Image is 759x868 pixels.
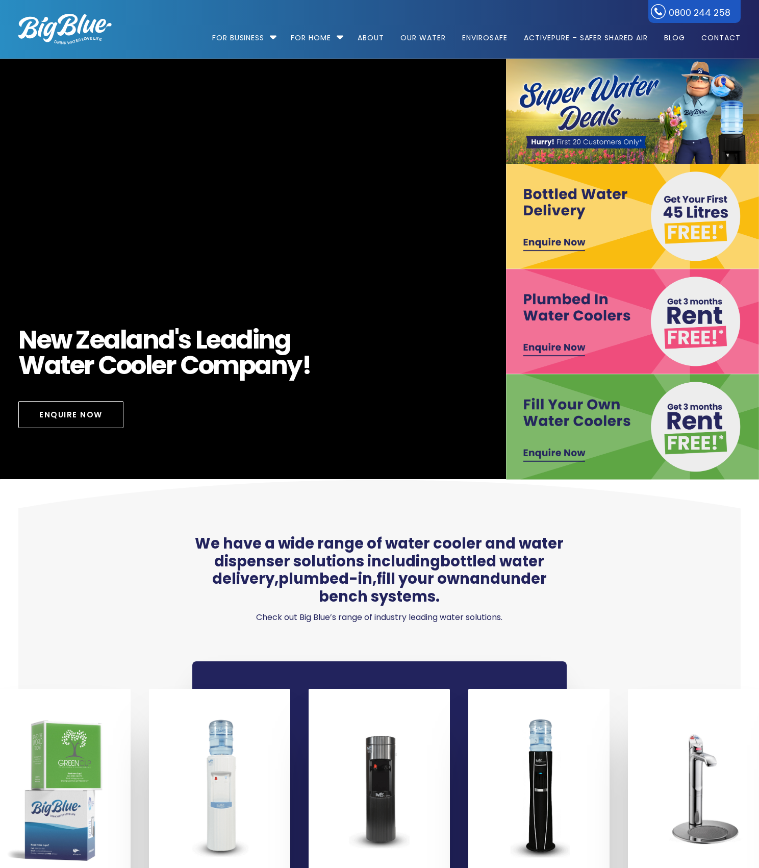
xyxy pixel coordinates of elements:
[90,327,104,353] span: e
[44,353,61,378] span: a
[75,327,90,353] span: Z
[145,353,152,378] span: l
[195,327,207,353] span: L
[131,353,145,378] span: o
[239,353,255,378] span: p
[174,327,179,353] span: '
[302,353,311,378] span: !
[116,353,131,378] span: o
[151,353,166,378] span: e
[142,327,159,353] span: n
[180,353,198,378] span: C
[198,353,213,378] span: o
[18,353,44,378] span: W
[271,353,287,378] span: n
[60,353,70,378] span: t
[120,327,127,353] span: l
[220,327,237,353] span: a
[252,327,259,353] span: i
[166,353,176,378] span: r
[319,568,547,607] a: under bench systems
[258,327,274,353] span: n
[50,327,71,353] span: w
[178,327,191,353] span: s
[18,401,123,428] a: Enquire Now
[158,327,174,353] span: d
[70,353,84,378] span: e
[126,327,142,353] span: a
[206,327,220,353] span: e
[255,353,271,378] span: a
[192,535,567,606] span: We have a wide range of water cooler and water dispenser solutions including , , and .
[279,568,372,589] a: plumbed-in
[287,353,302,378] span: y
[376,568,470,589] a: fill your own
[84,353,94,378] span: r
[18,14,112,44] img: logo
[192,610,567,625] p: Check out Big Blue’s range of industry leading water solutions.
[104,327,120,353] span: a
[37,327,51,353] span: e
[213,353,239,378] span: m
[274,327,291,353] span: g
[212,551,545,589] a: bottled water delivery
[98,353,116,378] span: C
[236,327,252,353] span: d
[18,327,37,353] span: N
